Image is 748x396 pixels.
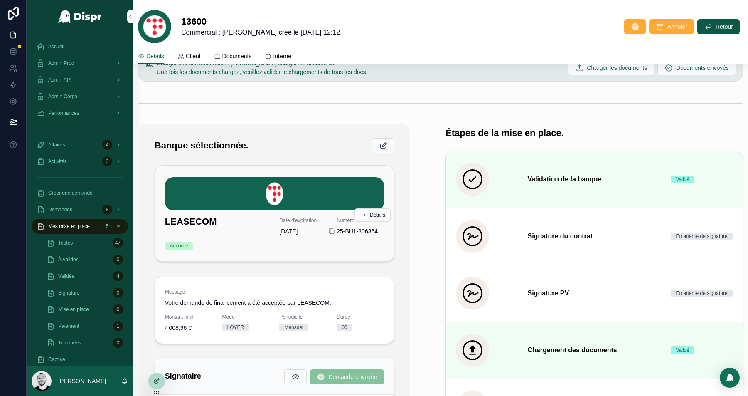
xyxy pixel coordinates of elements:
div: 8 [102,205,112,215]
span: Documents envoyés [676,64,729,72]
h1: Étapes de la mise en place. [445,127,564,139]
div: Validé [676,346,689,354]
h1: 13600 [181,16,340,27]
span: Periodicité [279,314,327,320]
a: Accueil [32,39,128,54]
span: Accueil [48,43,64,50]
a: Activités3 [32,154,128,169]
button: Annuler [649,19,694,34]
span: Date d'expiration [279,217,327,224]
div: LOYER [227,324,244,331]
button: Charger les documents [568,60,654,75]
div: 1 [113,321,123,331]
div: Open Intercom Messenger [720,368,740,388]
h1: Banque sélectionnée. [155,140,249,151]
h2: Signataire [165,369,201,383]
a: Interne [265,49,291,65]
span: Détails [370,212,385,218]
span: Demandes [48,206,72,213]
a: Terminées0 [42,335,128,350]
span: Numéro demande [337,217,384,224]
span: Durée [337,314,384,320]
div: 4 [113,271,123,281]
a: Captive [32,352,128,367]
a: Signature0 [42,285,128,300]
a: Admin Corpo [32,89,128,104]
div: 0 [113,255,123,265]
span: Signature [58,290,79,296]
h3: Validation de la banque [527,174,661,184]
a: Performances [32,106,128,121]
div: En attente de signature [676,233,727,240]
span: À valider [58,256,78,263]
span: Client [186,52,201,60]
button: Détails [354,208,391,222]
span: Performances [48,110,79,116]
img: App logo [58,10,102,23]
a: Details [138,49,164,64]
a: Admin Prod [32,56,128,71]
span: Créer une demande [48,190,93,196]
span: Mes mise en place [48,223,90,230]
button: Retour [697,19,740,34]
span: [DATE] [279,227,327,235]
a: À valider0 [42,252,128,267]
span: Interne [273,52,291,60]
a: Client [177,49,201,65]
span: Affaires [48,141,65,148]
span: Mode [222,314,270,320]
span: Admin API [48,77,71,83]
div: 0 [113,338,123,348]
div: En attente de signature [676,290,727,297]
div: Accordé [170,242,188,250]
img: LEASECOM.png [165,177,384,210]
span: Retour [716,22,733,31]
div: 5 [102,221,112,231]
div: 47 [113,238,123,248]
div: 0 [113,288,123,298]
span: Votre demande de financement a été acceptée par LEASECOM. [165,299,384,307]
span: Documents [222,52,252,60]
div: 60 [342,324,347,331]
div: Mensuel [284,324,303,331]
h5: Chargement des documents : Veuillez charger les documents. [157,60,561,66]
span: 25-BU1-306364 [337,227,384,235]
span: Annuler [667,22,687,31]
a: Créer une demande [32,186,128,200]
span: Commercial : [PERSON_NAME] créé le [DATE] 12:12 [181,27,340,37]
a: Mes mise en place5 [32,219,128,234]
h3: Signature PV [527,288,661,298]
div: Validé [676,176,689,183]
div: 0 [113,304,123,314]
a: Documents [214,49,252,65]
h3: Chargement des documents [527,345,661,355]
a: Affaires4 [32,137,128,152]
span: Message [165,289,384,295]
span: Terminées [58,339,81,346]
span: Toutes [58,240,73,246]
span: Paiement [58,323,79,329]
a: Admin API [32,72,128,87]
span: Charger les documents [587,64,647,72]
button: Documents envoyés [657,60,736,75]
h3: Signature du contrat [527,231,661,241]
h1: LEASECOM [165,217,270,230]
span: Validée [58,273,74,280]
span: 4 008,96 € [165,324,212,332]
p: [PERSON_NAME] [58,377,106,385]
div: scrollable content [27,33,133,366]
span: Admin Prod [48,60,74,67]
a: Toutes47 [42,235,128,250]
a: Mise en place0 [42,302,128,317]
a: Paiement1 [42,319,128,334]
span: Details [146,52,164,60]
span: Captive [48,356,65,363]
a: Validée4 [42,269,128,284]
a: Demandes8 [32,202,128,217]
span: Admin Corpo [48,93,77,100]
span: Montant final [165,314,212,320]
div: 4 [102,140,112,150]
div: Une fois les documents chargez, veuillez valider le chargements de tous les docs. [157,68,561,76]
span: Une fois les documents chargez, veuillez valider le chargements de tous les docs. [157,69,367,75]
span: Mise en place [58,306,89,313]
